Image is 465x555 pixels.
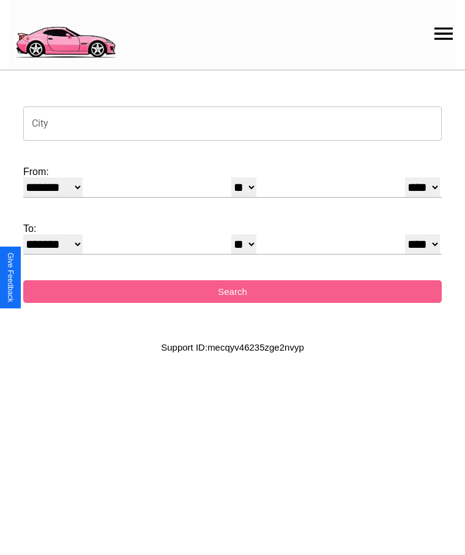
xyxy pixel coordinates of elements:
label: From: [23,166,442,177]
div: Give Feedback [6,253,15,302]
button: Search [23,280,442,303]
p: Support ID: mecqyv46235zge2nvyp [161,339,303,356]
img: logo [9,6,121,61]
label: To: [23,223,442,234]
